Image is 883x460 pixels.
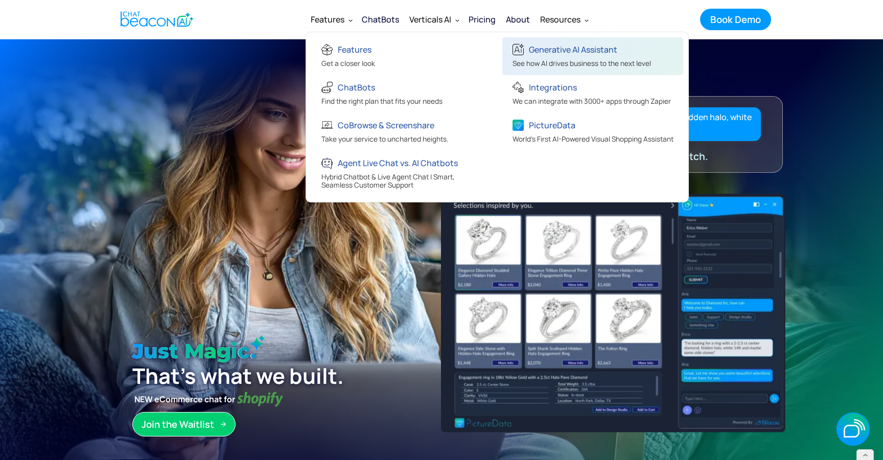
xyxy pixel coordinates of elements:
[502,37,683,75] a: Generative AI AssistantSee how AI drives business to the next level
[132,335,420,367] h1: Just Magic.
[469,12,496,27] div: Pricing
[404,7,463,32] div: Verticals AI
[132,392,237,406] strong: NEW eCommerce chat for
[348,18,353,22] img: Dropdown
[513,134,673,144] span: World's First AI-Powered Visual Shopping Assistant
[357,6,404,33] a: ChatBots
[311,75,492,113] a: ChatBotsFind the right plan that fits your needs
[311,37,492,75] a: FeaturesGet a closer look
[502,113,683,151] a: PictureDataWorld's First AI-Powered Visual Shopping Assistant
[529,80,577,95] div: Integrations
[306,32,689,202] nav: Features
[321,59,375,70] div: Get a closer look
[506,12,530,27] div: About
[502,75,683,113] a: IntegrationsWe can integrate with 3000+ apps through Zapier
[513,97,671,108] div: We can integrate with 3000+ apps through Zapier
[441,194,785,432] img: ChatBeacon New UI Experience
[529,118,575,132] div: PictureData
[142,418,214,431] div: Join the Waitlist
[529,42,617,57] div: Generative AI Assistant
[321,135,448,146] div: Take your service to uncharted heights.
[338,42,371,57] div: Features
[501,6,535,33] a: About
[321,97,443,108] div: Find the right plan that fits your needs
[311,151,492,197] a: Agent Live Chat vs. AI ChatbotsHybrid Chatbot & Live Agent Chat | Smart, Seamless Customer Support
[455,18,459,22] img: Dropdown
[585,18,589,22] img: Dropdown
[338,156,458,170] div: Agent Live Chat vs. AI Chatbots
[306,7,357,32] div: Features
[132,412,236,436] a: Join the Waitlist
[535,7,593,32] div: Resources
[112,7,199,32] a: home
[321,173,484,192] div: Hybrid Chatbot & Live Agent Chat | Smart, Seamless Customer Support
[220,421,226,427] img: Arrow
[338,118,434,132] div: CoBrowse & Screenshare
[132,361,344,390] strong: That’s what we built.
[311,12,344,27] div: Features
[540,12,580,27] div: Resources
[311,113,492,151] a: CoBrowse & ScreenshareTake your service to uncharted heights.
[513,59,651,70] div: See how AI drives business to the next level
[362,12,399,27] div: ChatBots
[409,12,451,27] div: Verticals AI
[700,9,771,30] a: Book Demo
[710,13,761,26] div: Book Demo
[463,6,501,33] a: Pricing
[338,80,375,95] div: ChatBots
